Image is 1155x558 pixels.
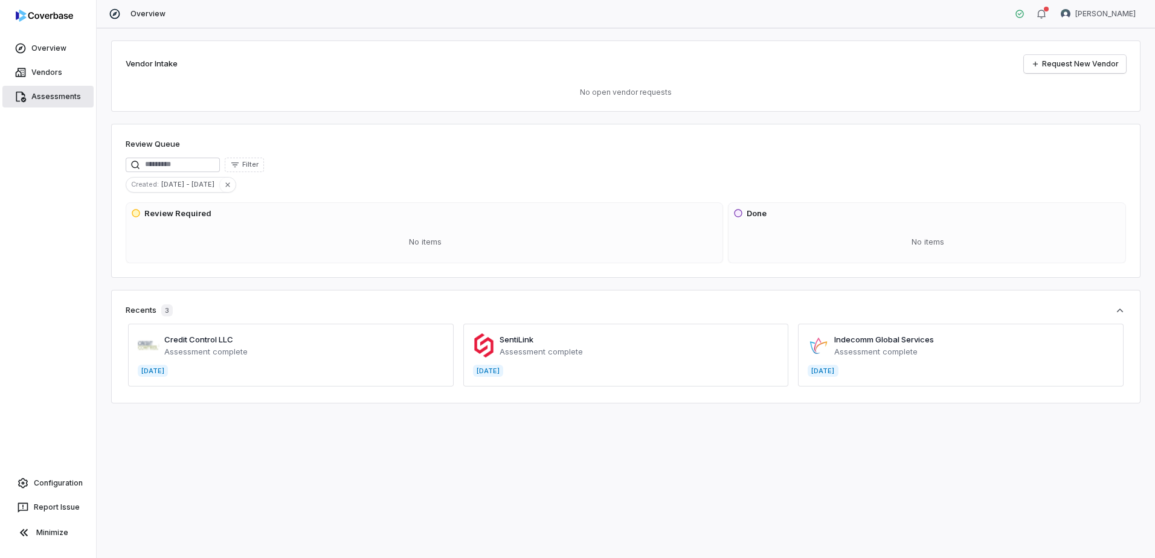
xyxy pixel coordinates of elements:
[242,160,259,169] span: Filter
[161,304,173,316] span: 3
[225,158,264,172] button: Filter
[161,179,219,190] span: [DATE] - [DATE]
[130,9,166,19] span: Overview
[5,496,91,518] button: Report Issue
[126,88,1126,97] p: No open vendor requests
[834,335,934,344] a: Indecomm Global Services
[131,226,720,258] div: No items
[16,10,73,22] img: logo-D7KZi-bG.svg
[1075,9,1136,19] span: [PERSON_NAME]
[126,138,180,150] h1: Review Queue
[2,37,94,59] a: Overview
[1024,55,1126,73] a: Request New Vendor
[126,304,173,316] div: Recents
[164,335,233,344] a: Credit Control LLC
[126,304,1126,316] button: Recents3
[500,335,533,344] a: SentiLink
[2,86,94,107] a: Assessments
[1054,5,1143,23] button: Jonathan Wann avatar[PERSON_NAME]
[2,62,94,83] a: Vendors
[5,521,91,545] button: Minimize
[747,208,767,220] h3: Done
[1061,9,1070,19] img: Jonathan Wann avatar
[733,226,1123,258] div: No items
[5,472,91,494] a: Configuration
[144,208,211,220] h3: Review Required
[126,58,178,70] h2: Vendor Intake
[126,179,161,190] span: Created :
